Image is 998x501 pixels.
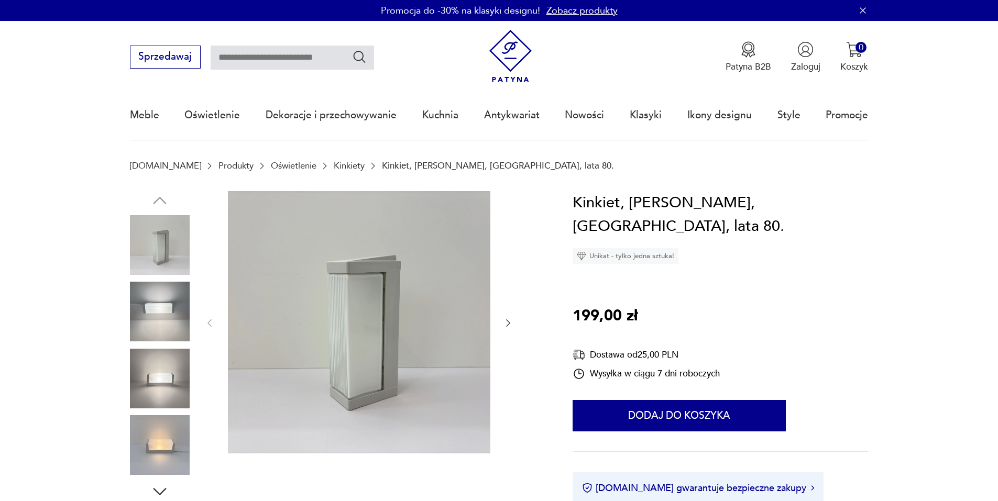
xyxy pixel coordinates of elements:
[840,41,868,73] button: 0Koszyk
[573,400,786,431] button: Dodaj do koszyka
[573,348,585,361] img: Ikona dostawy
[130,53,201,62] a: Sprzedawaj
[777,91,800,139] a: Style
[382,161,614,171] p: Kinkiet, [PERSON_NAME], [GEOGRAPHIC_DATA], lata 80.
[726,41,771,73] a: Ikona medaluPatyna B2B
[573,191,868,239] h1: Kinkiet, [PERSON_NAME], [GEOGRAPHIC_DATA], lata 80.
[130,161,201,171] a: [DOMAIN_NAME]
[130,46,201,69] button: Sprzedawaj
[573,304,638,328] p: 199,00 zł
[130,349,190,408] img: Zdjęcie produktu Kinkiet, ERCO Leuchten, Niemcy, lata 80.
[726,61,771,73] p: Patyna B2B
[381,4,540,17] p: Promocja do -30% na klasyki designu!
[811,485,814,491] img: Ikona strzałki w prawo
[791,61,820,73] p: Zaloguj
[582,482,814,495] button: [DOMAIN_NAME] gwarantuje bezpieczne zakupy
[130,415,190,475] img: Zdjęcie produktu Kinkiet, ERCO Leuchten, Niemcy, lata 80.
[826,91,868,139] a: Promocje
[740,41,756,58] img: Ikona medalu
[184,91,240,139] a: Oświetlenie
[797,41,814,58] img: Ikonka użytkownika
[228,191,490,453] img: Zdjęcie produktu Kinkiet, ERCO Leuchten, Niemcy, lata 80.
[577,251,586,261] img: Ikona diamentu
[546,4,618,17] a: Zobacz produkty
[130,91,159,139] a: Meble
[130,282,190,341] img: Zdjęcie produktu Kinkiet, ERCO Leuchten, Niemcy, lata 80.
[582,483,593,493] img: Ikona certyfikatu
[791,41,820,73] button: Zaloguj
[856,42,867,53] div: 0
[573,368,720,380] div: Wysyłka w ciągu 7 dni roboczych
[565,91,604,139] a: Nowości
[130,215,190,275] img: Zdjęcie produktu Kinkiet, ERCO Leuchten, Niemcy, lata 80.
[687,91,752,139] a: Ikony designu
[422,91,458,139] a: Kuchnia
[266,91,397,139] a: Dekoracje i przechowywanie
[271,161,316,171] a: Oświetlenie
[840,61,868,73] p: Koszyk
[352,49,367,64] button: Szukaj
[846,41,862,58] img: Ikona koszyka
[726,41,771,73] button: Patyna B2B
[334,161,365,171] a: Kinkiety
[573,248,678,264] div: Unikat - tylko jedna sztuka!
[484,91,540,139] a: Antykwariat
[218,161,254,171] a: Produkty
[484,30,537,83] img: Patyna - sklep z meblami i dekoracjami vintage
[573,348,720,361] div: Dostawa od 25,00 PLN
[630,91,662,139] a: Klasyki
